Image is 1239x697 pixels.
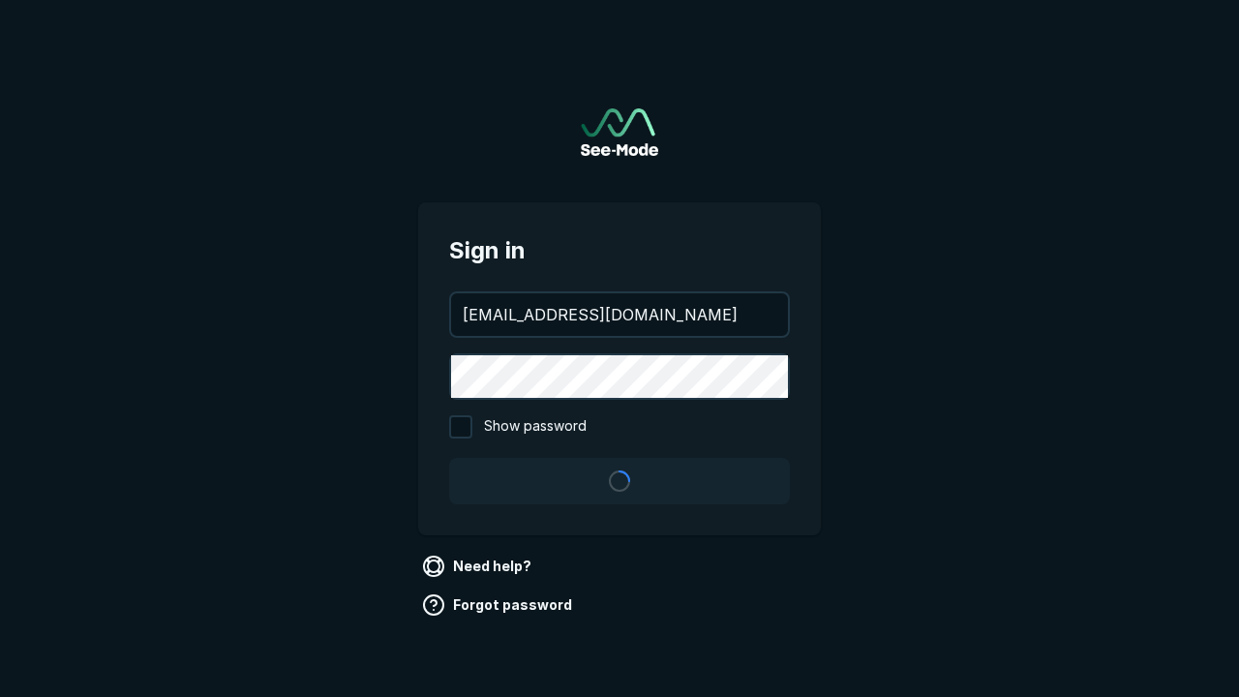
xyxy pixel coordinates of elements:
img: See-Mode Logo [581,108,658,156]
a: Forgot password [418,590,580,621]
input: your@email.com [451,293,788,336]
span: Show password [484,415,587,439]
span: Sign in [449,233,790,268]
a: Go to sign in [581,108,658,156]
a: Need help? [418,551,539,582]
